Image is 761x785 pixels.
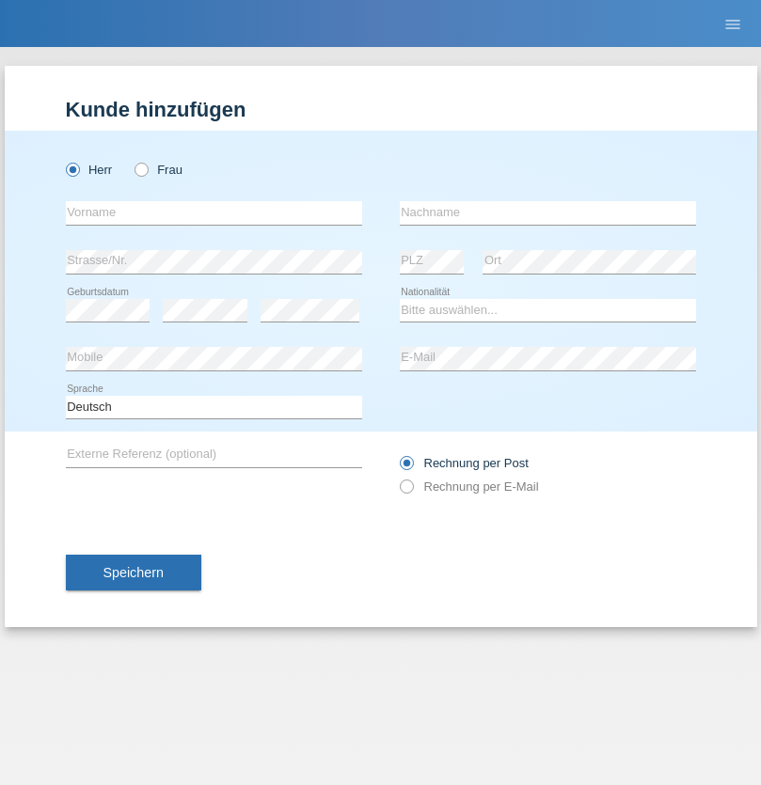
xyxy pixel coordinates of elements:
[400,456,529,470] label: Rechnung per Post
[66,163,113,177] label: Herr
[400,456,412,479] input: Rechnung per Post
[66,163,78,175] input: Herr
[135,163,147,175] input: Frau
[400,479,539,494] label: Rechnung per E-Mail
[135,163,182,177] label: Frau
[400,479,412,503] input: Rechnung per E-Mail
[66,555,201,590] button: Speichern
[103,565,164,580] span: Speichern
[723,15,742,34] i: menu
[66,98,696,121] h1: Kunde hinzufügen
[714,18,752,29] a: menu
